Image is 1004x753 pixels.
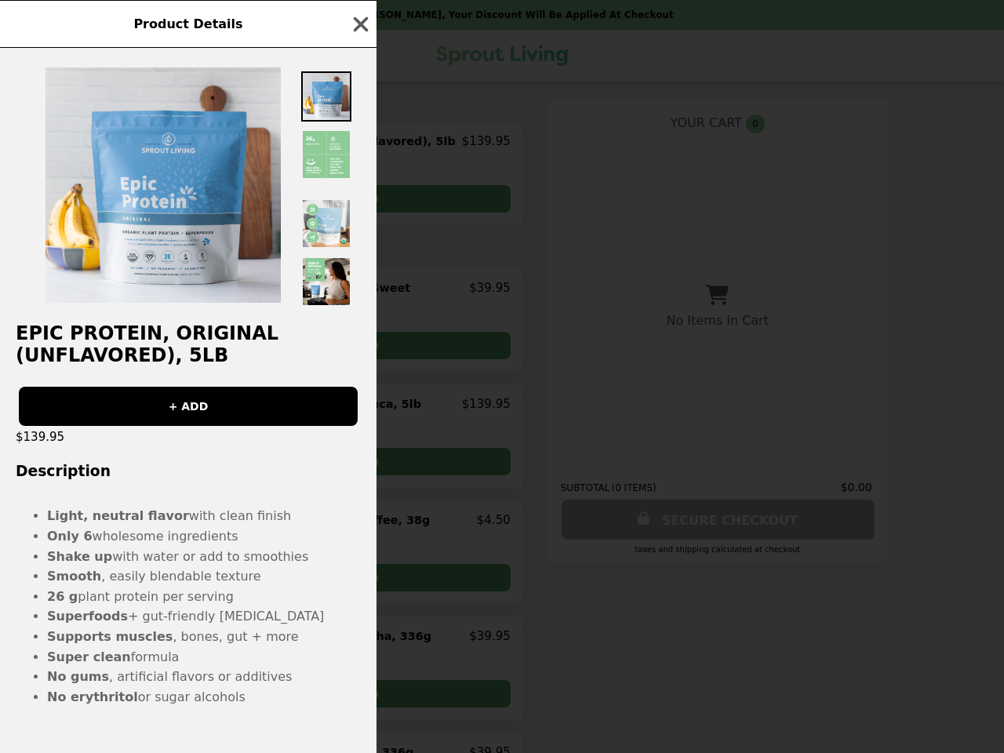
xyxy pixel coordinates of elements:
[47,506,361,526] li: with clean finish
[301,256,351,307] img: Thumbnail 5
[47,566,361,587] li: , easily blendable texture
[47,669,109,684] strong: No gums
[47,529,93,544] strong: Only 6
[47,587,361,607] li: plant protein per serving
[301,129,351,180] img: Thumbnail 2
[301,187,351,191] img: Thumbnail 3
[47,689,138,704] strong: No erythritol
[47,606,361,627] li: + gut-friendly [MEDICAL_DATA]
[45,67,281,303] img: Default Title
[301,198,351,249] img: Thumbnail 4
[47,629,173,644] strong: Supports muscles
[47,508,189,523] b: Light, neutral flavor
[47,569,101,584] strong: Smooth
[19,387,358,426] button: + ADD
[47,549,112,564] strong: Shake up
[47,547,361,567] li: with water or add to smoothies
[47,526,361,547] li: wholesome ingredients
[133,16,242,31] span: Product Details
[47,609,128,624] strong: Superfoods
[47,589,78,604] strong: 26 g
[301,71,351,122] img: Thumbnail 1
[47,647,361,668] li: formula
[47,627,361,647] li: , bones, gut + more
[47,687,361,708] li: or sugar alcohols
[47,649,131,664] strong: Super clean
[47,667,361,687] li: , artificial flavors or additives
